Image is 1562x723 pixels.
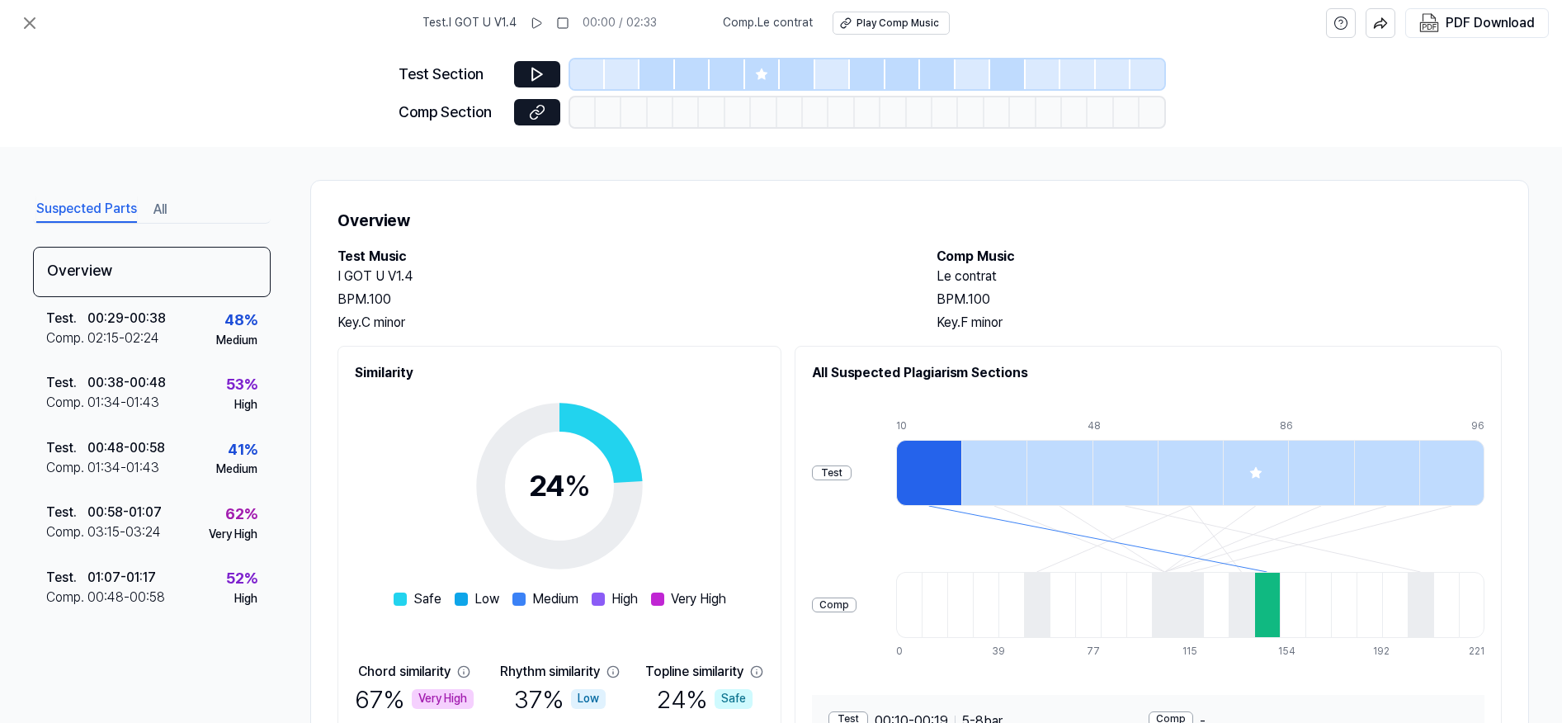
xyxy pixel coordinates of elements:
div: 53 % [226,373,257,397]
div: 48 [1088,419,1153,433]
div: Test . [46,373,87,393]
button: Play Comp Music [833,12,950,35]
div: Key. F minor [937,313,1503,333]
div: 192 [1373,645,1399,659]
h2: I GOT U V1.4 [337,267,904,286]
div: 77 [1087,645,1112,659]
h2: Le contrat [937,267,1503,286]
button: Suspected Parts [36,196,137,223]
div: 37 % [514,682,606,716]
h2: Comp Music [937,247,1503,267]
div: BPM. 100 [937,290,1503,310]
div: Comp . [46,522,87,542]
span: Very High [671,589,726,609]
div: 00:48 - 00:58 [87,438,165,458]
div: Medium [216,333,257,349]
span: Safe [413,589,441,609]
div: Overview [33,247,271,297]
div: 0 [896,645,922,659]
div: Safe [715,689,753,709]
span: Comp . Le contrat [723,15,813,31]
div: Low [571,689,606,709]
div: 00:48 - 00:58 [87,588,165,607]
button: help [1326,8,1356,38]
div: 24 % [657,682,753,716]
div: BPM. 100 [337,290,904,310]
div: 00:29 - 00:38 [87,309,166,328]
div: 52 % [226,567,257,591]
div: 154 [1278,645,1304,659]
div: 221 [1469,645,1484,659]
div: Play Comp Music [857,17,939,31]
div: Test . [46,309,87,328]
div: Medium [216,461,257,478]
svg: help [1333,15,1348,31]
div: Key. C minor [337,313,904,333]
div: 10 [896,419,961,433]
button: All [153,196,167,223]
img: PDF Download [1419,13,1439,33]
span: % [564,468,591,503]
div: 01:34 - 01:43 [87,458,159,478]
div: 41 % [228,438,257,462]
h2: Similarity [355,363,764,383]
div: Comp . [46,588,87,607]
div: Test . [46,503,87,522]
div: 42 % [225,632,257,656]
div: Very High [209,527,257,543]
div: 01:26 - 01:36 [87,632,159,652]
div: Test . [46,632,87,652]
div: 86 [1280,419,1345,433]
div: Test Section [399,63,504,87]
div: 01:34 - 01:43 [87,393,159,413]
div: Comp . [46,328,87,348]
div: 00:00 / 02:33 [583,15,657,31]
img: share [1373,16,1388,31]
div: 62 % [225,503,257,527]
div: Comp . [46,393,87,413]
div: Very High [412,689,474,709]
div: High [234,397,257,413]
button: PDF Download [1416,9,1538,37]
h2: All Suspected Plagiarism Sections [812,363,1484,383]
div: Comp [812,598,857,613]
div: 24 [529,464,591,508]
h2: Test Music [337,247,904,267]
span: High [611,589,638,609]
div: Test . [46,568,87,588]
div: Test [812,465,852,481]
div: 39 [992,645,1017,659]
div: High [234,591,257,607]
h1: Overview [337,207,1502,234]
div: Topline similarity [645,662,743,682]
div: Rhythm similarity [500,662,600,682]
div: 01:07 - 01:17 [87,568,156,588]
div: 00:38 - 00:48 [87,373,166,393]
div: 96 [1471,419,1484,433]
div: Chord similarity [358,662,451,682]
div: 67 % [355,682,474,716]
span: Test . I GOT U V1.4 [422,15,517,31]
div: Test . [46,438,87,458]
span: Medium [532,589,578,609]
div: 00:58 - 01:07 [87,503,162,522]
div: 02:15 - 02:24 [87,328,159,348]
div: 115 [1182,645,1208,659]
div: 03:15 - 03:24 [87,522,161,542]
div: Comp Section [399,101,504,125]
div: Comp . [46,458,87,478]
div: PDF Download [1446,12,1535,34]
div: 48 % [224,309,257,333]
span: Low [474,589,499,609]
